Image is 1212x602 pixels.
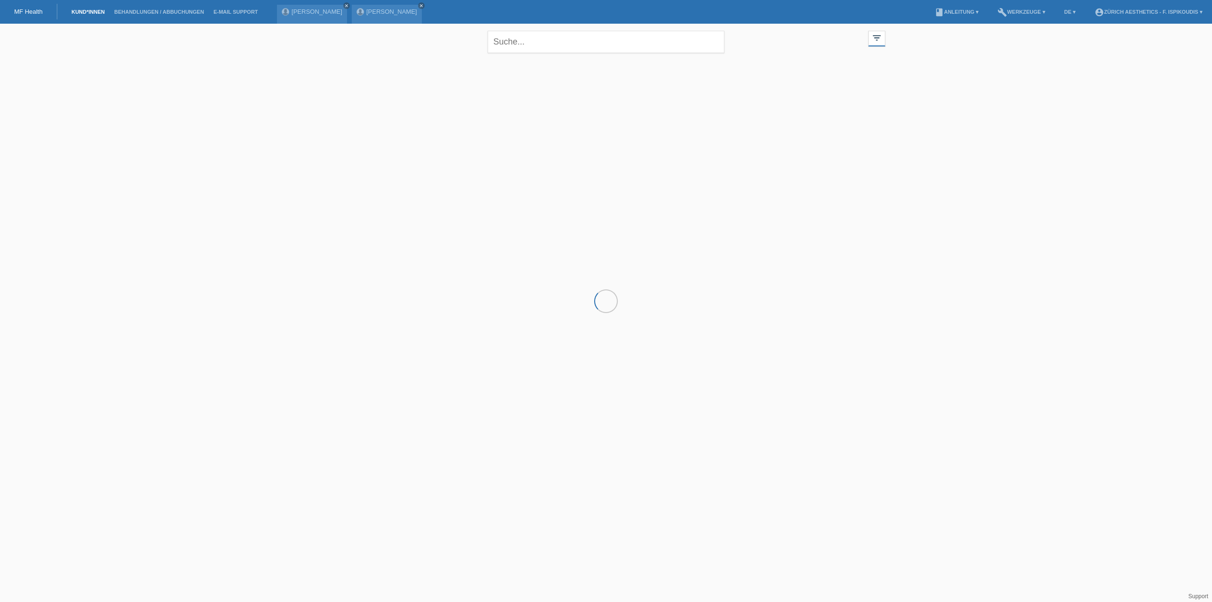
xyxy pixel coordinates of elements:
i: close [419,3,424,8]
a: Kund*innen [67,9,109,15]
i: book [935,8,944,17]
a: close [418,2,425,9]
a: [PERSON_NAME] [292,8,342,15]
a: close [343,2,350,9]
a: account_circleZürich Aesthetics - F. Ispikoudis ▾ [1090,9,1207,15]
a: DE ▾ [1060,9,1080,15]
a: buildWerkzeuge ▾ [993,9,1050,15]
a: Support [1188,593,1208,600]
a: bookAnleitung ▾ [930,9,983,15]
i: close [344,3,349,8]
a: Behandlungen / Abbuchungen [109,9,209,15]
i: build [998,8,1007,17]
a: [PERSON_NAME] [366,8,417,15]
i: filter_list [872,33,882,43]
a: E-Mail Support [209,9,263,15]
input: Suche... [488,31,724,53]
a: MF Health [14,8,43,15]
i: account_circle [1095,8,1104,17]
